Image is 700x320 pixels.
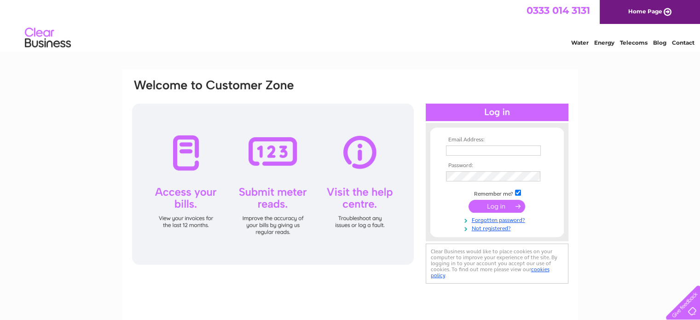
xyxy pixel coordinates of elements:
th: Password: [444,163,550,169]
a: cookies policy [431,266,550,279]
a: Contact [672,39,694,46]
a: 0333 014 3131 [526,5,590,16]
input: Submit [469,200,525,213]
a: Blog [653,39,666,46]
img: logo.png [24,24,71,52]
a: Telecoms [620,39,648,46]
a: Water [571,39,589,46]
td: Remember me? [444,188,550,198]
div: Clear Business would like to place cookies on your computer to improve your experience of the sit... [426,244,568,284]
a: Not registered? [446,223,550,232]
th: Email Address: [444,137,550,143]
a: Forgotten password? [446,215,550,224]
a: Energy [594,39,614,46]
div: Clear Business is a trading name of Verastar Limited (registered in [GEOGRAPHIC_DATA] No. 3667643... [133,5,568,45]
